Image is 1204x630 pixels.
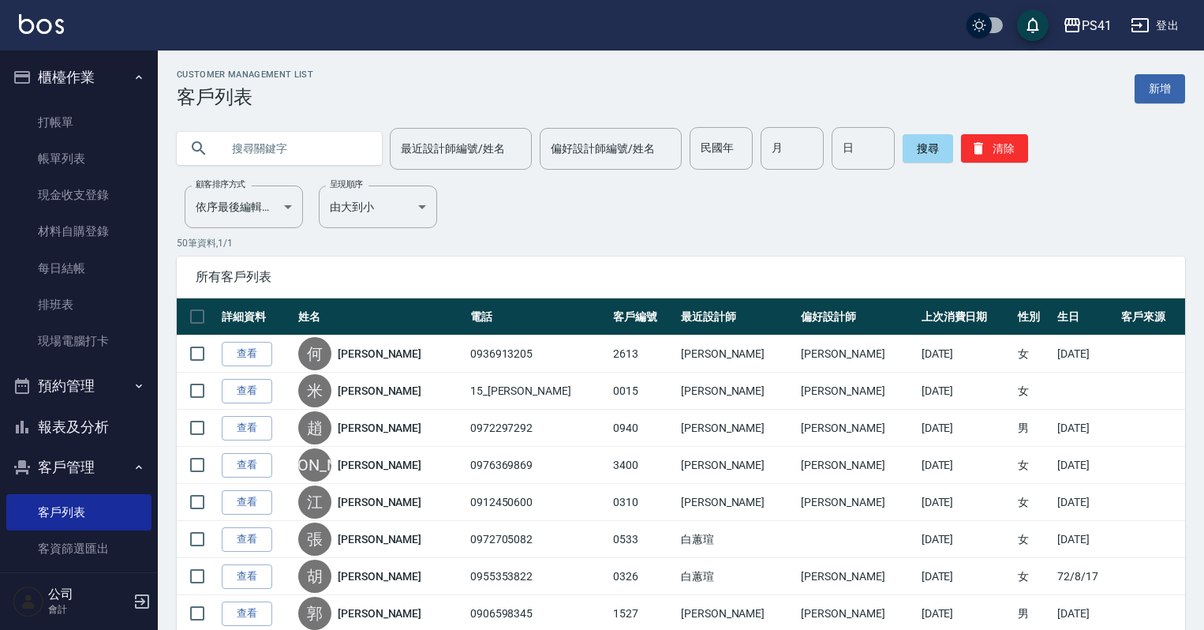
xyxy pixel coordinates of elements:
[298,374,331,407] div: 米
[918,410,1015,447] td: [DATE]
[918,558,1015,595] td: [DATE]
[609,298,677,336] th: 客戶編號
[6,57,151,98] button: 櫃檯作業
[222,379,272,403] a: 查看
[338,606,421,621] a: [PERSON_NAME]
[196,178,245,190] label: 顧客排序方式
[1053,298,1117,336] th: 生日
[222,453,272,478] a: 查看
[1014,447,1053,484] td: 女
[338,494,421,510] a: [PERSON_NAME]
[677,447,797,484] td: [PERSON_NAME]
[677,336,797,373] td: [PERSON_NAME]
[1124,11,1185,40] button: 登出
[797,558,917,595] td: [PERSON_NAME]
[466,336,609,373] td: 0936913205
[797,484,917,521] td: [PERSON_NAME]
[48,587,129,602] h5: 公司
[298,523,331,556] div: 張
[6,567,151,603] a: 卡券管理
[338,457,421,473] a: [PERSON_NAME]
[6,177,151,213] a: 現金收支登錄
[677,558,797,595] td: 白蕙瑄
[338,568,421,584] a: [PERSON_NAME]
[609,336,677,373] td: 2613
[6,531,151,567] a: 客資篩選匯出
[918,373,1015,410] td: [DATE]
[1053,521,1117,558] td: [DATE]
[918,298,1015,336] th: 上次消費日期
[1053,336,1117,373] td: [DATE]
[298,337,331,370] div: 何
[338,346,421,362] a: [PERSON_NAME]
[1053,410,1117,447] td: [DATE]
[298,448,331,482] div: [PERSON_NAME]
[6,213,151,249] a: 材料自購登錄
[177,86,313,108] h3: 客戶列表
[466,558,609,595] td: 0955353822
[6,407,151,448] button: 報表及分析
[466,373,609,410] td: 15_[PERSON_NAME]
[1014,336,1053,373] td: 女
[1056,9,1118,42] button: PS41
[677,410,797,447] td: [PERSON_NAME]
[961,134,1028,163] button: 清除
[918,336,1015,373] td: [DATE]
[6,287,151,323] a: 排班表
[6,104,151,141] a: 打帳單
[677,484,797,521] td: [PERSON_NAME]
[298,597,331,630] div: 郭
[177,69,313,80] h2: Customer Management List
[609,410,677,447] td: 0940
[298,411,331,444] div: 趙
[1014,298,1053,336] th: 性別
[330,178,363,190] label: 呈現順序
[1014,373,1053,410] td: 女
[177,236,1185,250] p: 50 筆資料, 1 / 1
[466,447,609,484] td: 0976369869
[13,586,44,617] img: Person
[918,484,1015,521] td: [DATE]
[797,336,917,373] td: [PERSON_NAME]
[48,602,129,617] p: 會計
[19,14,64,34] img: Logo
[338,383,421,399] a: [PERSON_NAME]
[222,342,272,366] a: 查看
[338,420,421,436] a: [PERSON_NAME]
[338,531,421,547] a: [PERSON_NAME]
[222,564,272,589] a: 查看
[1053,484,1117,521] td: [DATE]
[6,141,151,177] a: 帳單列表
[609,373,677,410] td: 0015
[918,521,1015,558] td: [DATE]
[298,560,331,593] div: 胡
[797,447,917,484] td: [PERSON_NAME]
[6,323,151,359] a: 現場電腦打卡
[1014,558,1053,595] td: 女
[6,494,151,531] a: 客戶列表
[196,269,1166,285] span: 所有客戶列表
[797,298,917,336] th: 偏好設計師
[218,298,294,336] th: 詳細資料
[466,484,609,521] td: 0912450600
[609,521,677,558] td: 0533
[609,484,677,521] td: 0310
[609,447,677,484] td: 3400
[918,447,1015,484] td: [DATE]
[1017,9,1049,41] button: save
[1014,484,1053,521] td: 女
[677,298,797,336] th: 最近設計師
[677,521,797,558] td: 白蕙瑄
[319,186,437,228] div: 由大到小
[466,410,609,447] td: 0972297292
[677,373,797,410] td: [PERSON_NAME]
[222,490,272,515] a: 查看
[6,366,151,407] button: 預約管理
[797,410,917,447] td: [PERSON_NAME]
[903,134,953,163] button: 搜尋
[222,527,272,552] a: 查看
[797,373,917,410] td: [PERSON_NAME]
[6,447,151,488] button: 客戶管理
[6,250,151,287] a: 每日結帳
[294,298,466,336] th: 姓名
